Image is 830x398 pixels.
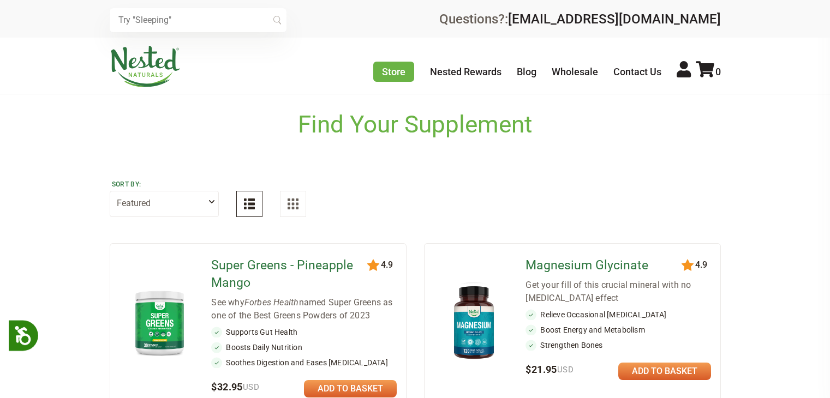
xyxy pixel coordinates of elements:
img: List [244,198,255,209]
li: Strengthen Bones [526,340,711,351]
span: 0 [715,66,721,77]
img: Grid [288,198,298,209]
a: Store [373,62,414,82]
em: Forbes Health [244,297,299,307]
li: Boost Energy and Metabolism [526,324,711,335]
a: Super Greens - Pineapple Mango [211,257,369,292]
input: Try "Sleeping" [110,8,286,32]
img: Super Greens - Pineapple Mango [128,286,192,359]
a: 0 [696,66,721,77]
img: Magnesium Glycinate [442,281,506,364]
a: [EMAIL_ADDRESS][DOMAIN_NAME] [508,11,721,27]
h1: Find Your Supplement [298,111,532,138]
a: Nested Rewards [430,66,501,77]
a: Magnesium Glycinate [526,257,683,274]
label: Sort by: [112,180,217,189]
a: Contact Us [613,66,661,77]
li: Boosts Daily Nutrition [211,342,397,353]
li: Relieve Occasional [MEDICAL_DATA] [526,309,711,320]
img: Nested Naturals [110,46,181,87]
div: See why named Super Greens as one of the Best Greens Powders of 2023 [211,296,397,322]
span: USD [557,365,574,375]
div: Questions?: [439,13,721,26]
span: USD [243,382,259,392]
li: Supports Gut Health [211,327,397,337]
a: Blog [517,66,536,77]
div: Get your fill of this crucial mineral with no [MEDICAL_DATA] effect [526,279,711,305]
a: Wholesale [552,66,598,77]
span: $32.95 [211,381,259,393]
span: $21.95 [526,364,574,375]
li: Soothes Digestion and Eases [MEDICAL_DATA] [211,357,397,368]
